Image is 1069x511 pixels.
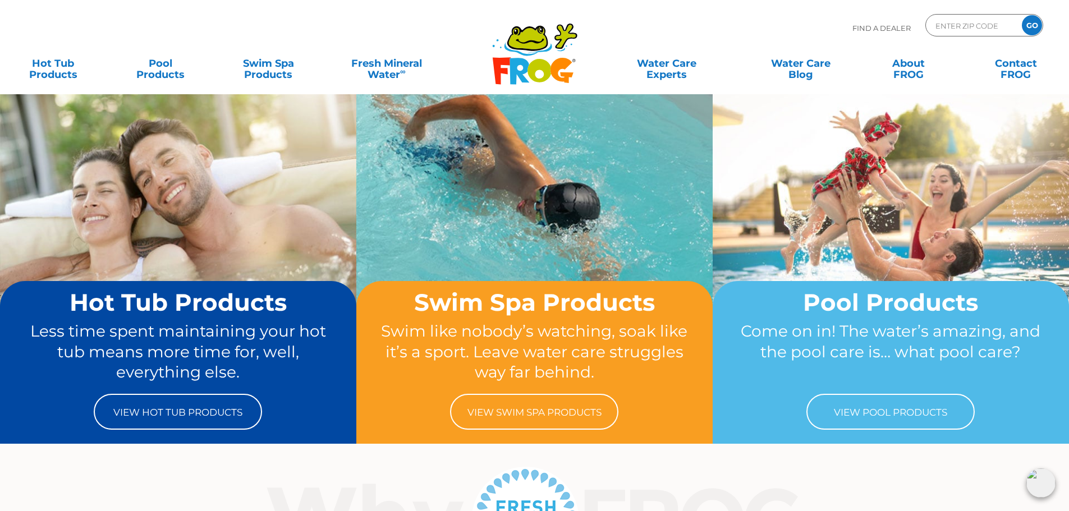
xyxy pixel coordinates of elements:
h2: Pool Products [734,289,1048,315]
p: Come on in! The water’s amazing, and the pool care is… what pool care? [734,321,1048,383]
a: Fresh MineralWater∞ [334,52,439,75]
p: Find A Dealer [852,14,911,42]
h2: Hot Tub Products [21,289,335,315]
a: View Hot Tub Products [94,394,262,430]
a: View Pool Products [806,394,975,430]
a: PoolProducts [119,52,203,75]
a: ContactFROG [974,52,1058,75]
input: GO [1022,15,1042,35]
input: Zip Code Form [934,17,1010,34]
a: Water CareBlog [759,52,842,75]
p: Less time spent maintaining your hot tub means more time for, well, everything else. [21,321,335,383]
a: Water CareExperts [599,52,735,75]
img: home-banner-swim-spa-short [356,94,713,360]
sup: ∞ [400,67,406,76]
p: Swim like nobody’s watching, soak like it’s a sport. Leave water care struggles way far behind. [378,321,691,383]
img: openIcon [1026,468,1056,498]
a: Swim SpaProducts [227,52,310,75]
h2: Swim Spa Products [378,289,691,315]
img: home-banner-pool-short [713,94,1069,360]
a: Hot TubProducts [11,52,95,75]
a: View Swim Spa Products [450,394,618,430]
a: AboutFROG [866,52,950,75]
